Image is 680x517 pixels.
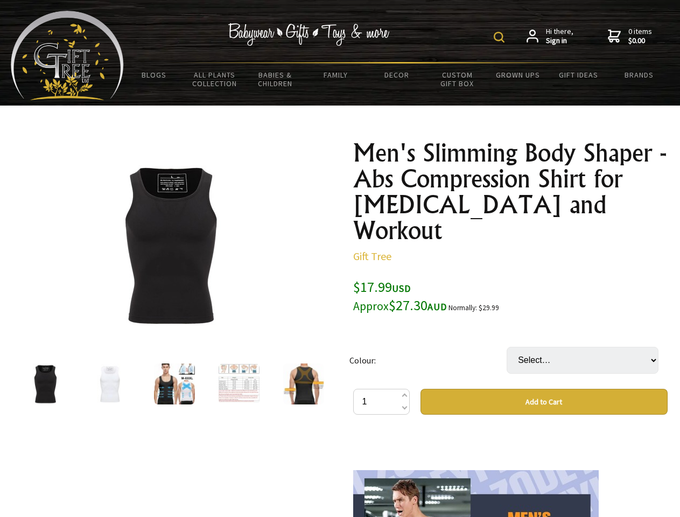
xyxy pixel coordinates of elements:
span: USD [392,282,411,295]
img: Men's Slimming Body Shaper - Abs Compression Shirt for Gynecomastia and Workout [89,364,130,404]
strong: $0.00 [628,36,652,46]
a: Gift Ideas [548,64,609,86]
small: Approx [353,299,389,313]
a: Custom Gift Box [427,64,488,95]
img: Men's Slimming Body Shaper - Abs Compression Shirt for Gynecomastia and Workout [283,364,324,404]
a: Hi there,Sign in [527,27,573,46]
img: product search [494,32,504,43]
td: Colour: [349,332,507,389]
h1: Men's Slimming Body Shaper - Abs Compression Shirt for [MEDICAL_DATA] and Workout [353,140,668,243]
a: 0 items$0.00 [608,27,652,46]
img: Men's Slimming Body Shaper - Abs Compression Shirt for Gynecomastia and Workout [154,364,195,404]
a: Babies & Children [245,64,306,95]
a: All Plants Collection [185,64,246,95]
a: Brands [609,64,670,86]
small: Normally: $29.99 [448,303,499,312]
a: BLOGS [124,64,185,86]
a: Family [306,64,367,86]
img: Men's Slimming Body Shaper - Abs Compression Shirt for Gynecomastia and Workout [25,364,66,404]
a: Decor [366,64,427,86]
img: Men's Slimming Body Shaper - Abs Compression Shirt for Gynecomastia and Workout [86,161,254,329]
span: Hi there, [546,27,573,46]
a: Grown Ups [487,64,548,86]
span: $17.99 $27.30 [353,278,447,314]
a: Gift Tree [353,249,391,263]
button: Add to Cart [420,389,668,415]
img: Men's Slimming Body Shaper - Abs Compression Shirt for Gynecomastia and Workout [219,364,260,404]
strong: Sign in [546,36,573,46]
span: AUD [427,301,447,313]
img: Babyware - Gifts - Toys and more... [11,11,124,100]
img: Babywear - Gifts - Toys & more [228,23,390,46]
span: 0 items [628,26,652,46]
